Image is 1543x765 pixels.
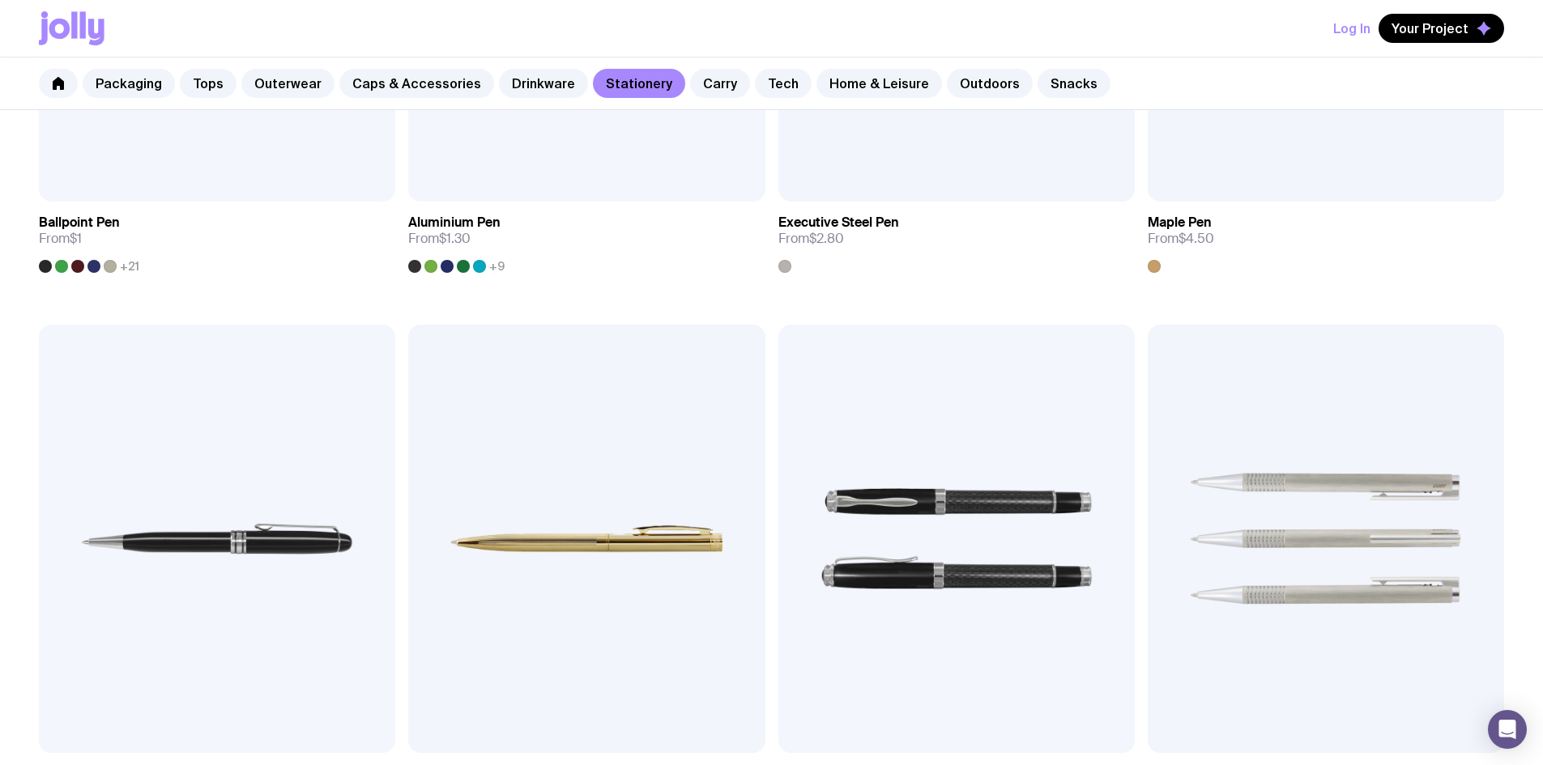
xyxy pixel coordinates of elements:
[83,69,175,98] a: Packaging
[408,215,501,231] h3: Aluminium Pen
[1148,215,1212,231] h3: Maple Pen
[809,230,844,247] span: $2.80
[1488,710,1527,749] div: Open Intercom Messenger
[120,260,139,273] span: +21
[690,69,750,98] a: Carry
[489,260,505,273] span: +9
[499,69,588,98] a: Drinkware
[593,69,685,98] a: Stationery
[408,202,765,273] a: Aluminium PenFrom$1.30+9
[947,69,1033,98] a: Outdoors
[70,230,82,247] span: $1
[180,69,237,98] a: Tops
[1333,14,1370,43] button: Log In
[408,231,471,247] span: From
[778,215,899,231] h3: Executive Steel Pen
[778,231,844,247] span: From
[1392,20,1468,36] span: Your Project
[1148,202,1504,273] a: Maple PenFrom$4.50
[39,231,82,247] span: From
[755,69,812,98] a: Tech
[339,69,494,98] a: Caps & Accessories
[1379,14,1504,43] button: Your Project
[39,215,120,231] h3: Ballpoint Pen
[1038,69,1110,98] a: Snacks
[816,69,942,98] a: Home & Leisure
[1179,230,1214,247] span: $4.50
[241,69,335,98] a: Outerwear
[778,202,1135,273] a: Executive Steel PenFrom$2.80
[439,230,471,247] span: $1.30
[39,202,395,273] a: Ballpoint PenFrom$1+21
[1148,231,1214,247] span: From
